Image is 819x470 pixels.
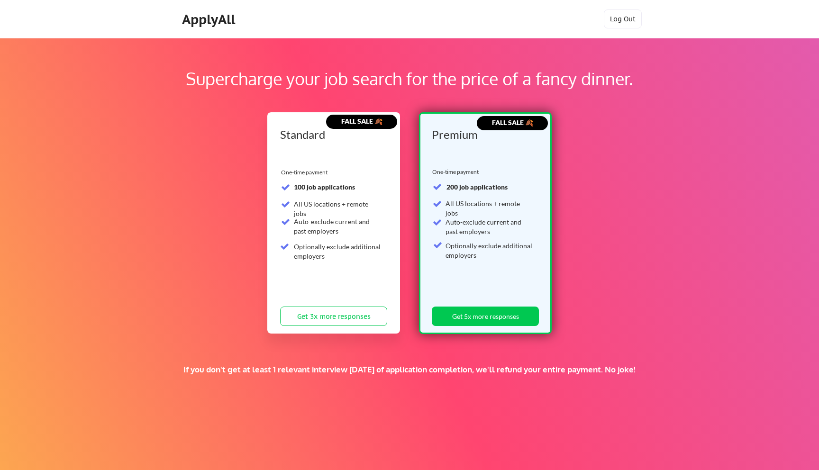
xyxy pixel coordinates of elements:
div: One-time payment [432,168,482,176]
strong: FALL SALE 🍂 [341,117,382,125]
div: Optionally exclude additional employers [294,242,382,261]
div: ApplyAll [182,11,238,27]
div: Auto-exclude current and past employers [446,217,533,236]
div: Premium [432,129,536,140]
strong: 200 job applications [446,183,508,191]
div: All US locations + remote jobs [446,199,533,217]
button: Get 3x more responses [280,307,387,326]
strong: FALL SALE 🍂 [492,118,533,127]
strong: 100 job applications [294,183,355,191]
div: One-time payment [281,169,330,176]
div: Optionally exclude additional employers [446,241,533,260]
div: Auto-exclude current and past employers [294,217,382,235]
button: Get 5x more responses [432,307,539,326]
button: Log Out [604,9,642,28]
div: All US locations + remote jobs [294,199,382,218]
div: Supercharge your job search for the price of a fancy dinner. [61,66,758,91]
div: Standard [280,129,384,140]
div: If you don't get at least 1 relevant interview [DATE] of application completion, we'll refund you... [164,364,655,375]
